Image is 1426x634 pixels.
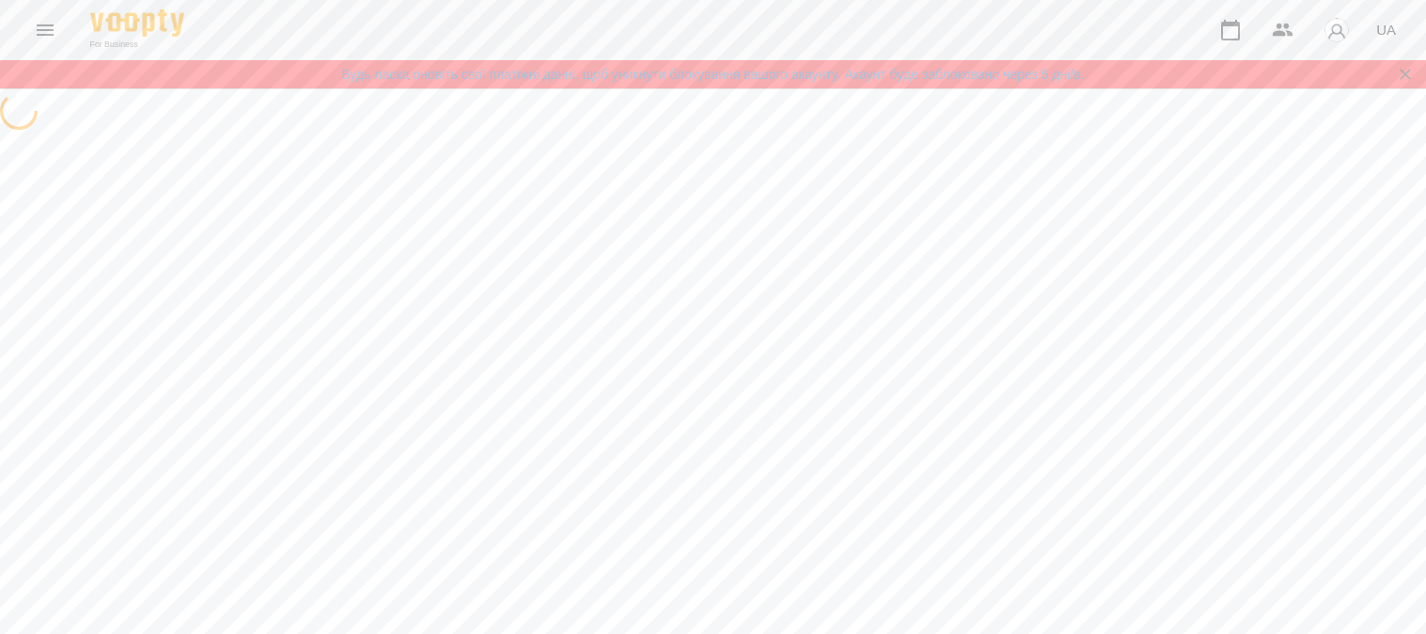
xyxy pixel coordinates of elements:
[1392,61,1418,87] button: Закрити сповіщення
[90,39,184,51] span: For Business
[1324,17,1350,43] img: avatar_s.png
[341,65,1084,84] a: Будь ласка оновіть свої платіжні данні, щоб уникнути блокування вашого акаунту. Акаунт буде забло...
[90,9,184,37] img: Voopty Logo
[1369,12,1403,47] button: UA
[23,8,68,53] button: Menu
[1376,20,1396,40] span: UA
